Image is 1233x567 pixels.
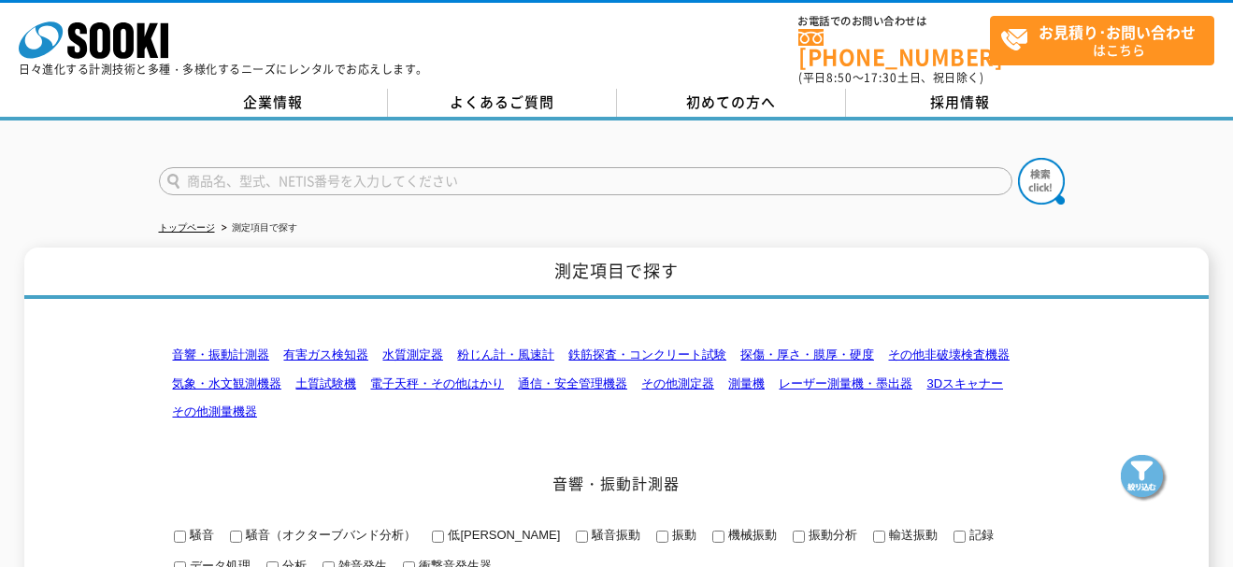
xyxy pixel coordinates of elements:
a: 粉じん計・風速計 [457,347,554,361]
a: 鉄筋探査・コンクリート試験 [568,347,726,361]
a: [PHONE_NUMBER] [798,29,990,67]
a: 水質測定器 [382,347,443,361]
span: 騒音（オクターブバンド分析） [242,528,416,542]
a: よくあるご質問 [388,89,617,117]
a: お見積り･お問い合わせはこちら [990,16,1214,65]
input: 機械振動 [712,531,724,543]
a: 初めての方へ [617,89,846,117]
a: その他測量機器 [172,404,257,418]
h2: 音響・振動計測器 [158,474,1074,493]
a: 気象・水文観測機器 [172,376,281,390]
a: 土質試験機 [295,376,356,390]
a: 通信・安全管理機器 [518,376,627,390]
input: 騒音振動 [576,531,588,543]
span: 記録 [966,528,994,542]
span: 輸送振動 [885,528,938,542]
a: 測量機 [728,376,765,390]
a: 探傷・厚さ・膜厚・硬度 [740,347,874,361]
a: 電子天秤・その他はかり [370,376,504,390]
img: btn_search.png [1018,158,1065,205]
span: 機械振動 [724,528,777,542]
a: 3Dスキャナー [926,376,1003,390]
input: 商品名、型式、NETIS番号を入力してください [159,167,1012,195]
a: その他測定器 [641,376,714,390]
span: 低[PERSON_NAME] [444,528,560,542]
input: 振動 [656,531,668,543]
h1: 測定項目で探す [24,248,1208,299]
span: 初めての方へ [686,92,776,112]
input: 記録 [953,531,966,543]
a: その他非破壊検査機器 [888,347,1010,361]
img: btn_search_fixed.png [1121,455,1168,502]
input: 低[PERSON_NAME] [432,531,444,543]
span: はこちら [1000,17,1213,64]
span: (平日 ～ 土日、祝日除く) [798,69,983,86]
strong: お見積り･お問い合わせ [1039,21,1196,43]
a: 企業情報 [159,89,388,117]
a: レーザー測量機・墨出器 [779,376,912,390]
span: 17:30 [864,69,897,86]
a: 有害ガス検知器 [283,347,368,361]
p: 日々進化する計測技術と多種・多様化するニーズにレンタルでお応えします。 [19,64,428,75]
input: 騒音（オクターブバンド分析） [230,531,242,543]
input: 騒音 [174,531,186,543]
span: 振動 [668,528,696,542]
span: お電話でのお問い合わせは [798,16,990,27]
li: 測定項目で探す [218,219,297,238]
input: 振動分析 [793,531,805,543]
input: 輸送振動 [873,531,885,543]
span: 騒音 [186,528,214,542]
a: 音響・振動計測器 [172,347,269,361]
a: 採用情報 [846,89,1075,117]
span: 騒音振動 [588,528,640,542]
a: トップページ [159,222,215,233]
span: 8:50 [826,69,853,86]
span: 振動分析 [805,528,857,542]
